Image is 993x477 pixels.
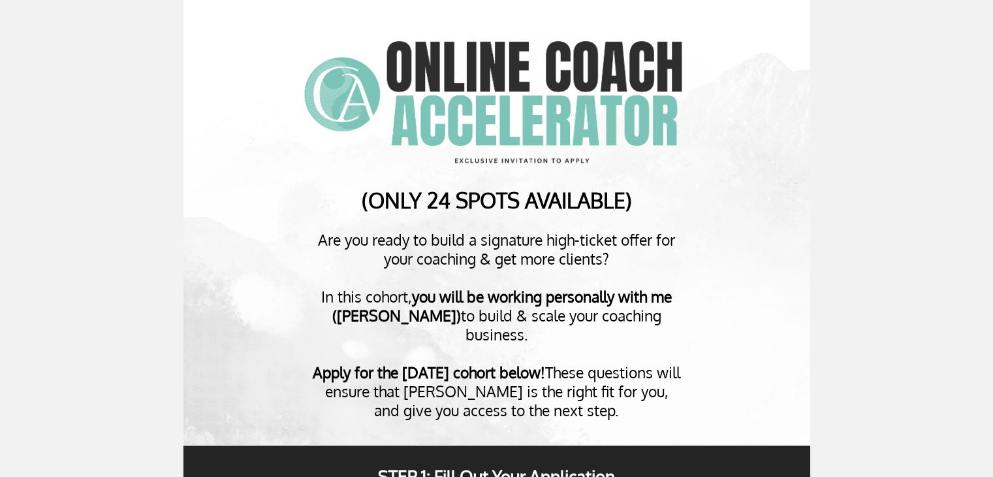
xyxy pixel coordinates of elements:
[362,187,632,214] b: (ONLY 24 SPOTS AVAILABLE)
[312,363,682,419] div: These questions will ensure that [PERSON_NAME] is the right fit for you, and give you access to t...
[332,287,672,325] b: you will be working personally with me ([PERSON_NAME])
[312,230,682,419] div: Are you ready to build a signature high-ticket offer for your coaching & get more clients?
[313,363,545,382] b: Apply for the [DATE] cohort below!
[312,287,682,344] div: In this cohort, to build & scale your coaching business.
